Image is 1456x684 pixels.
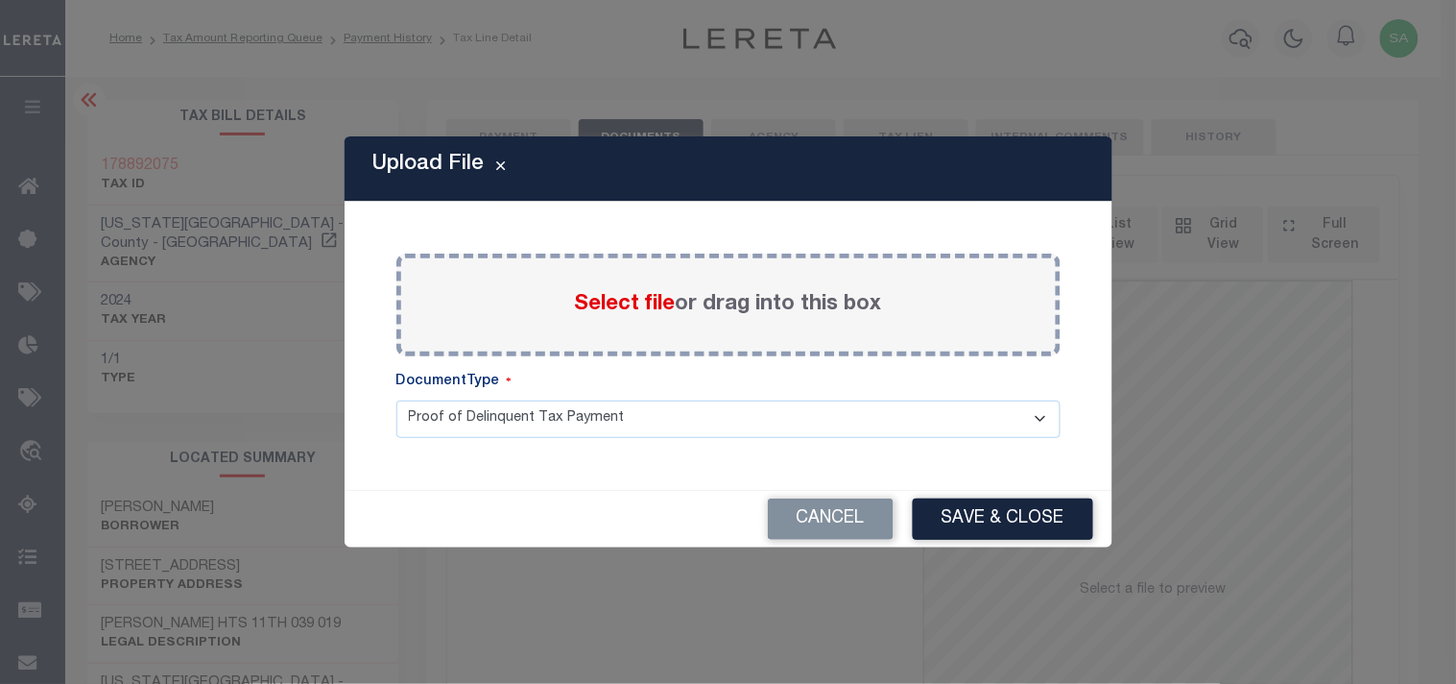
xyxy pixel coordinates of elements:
span: Select file [575,294,676,315]
button: Cancel [768,499,894,540]
button: Save & Close [913,499,1093,540]
h5: Upload File [373,152,485,177]
label: or drag into this box [575,289,882,321]
label: DocumentType [396,372,512,393]
button: Close [485,158,518,181]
